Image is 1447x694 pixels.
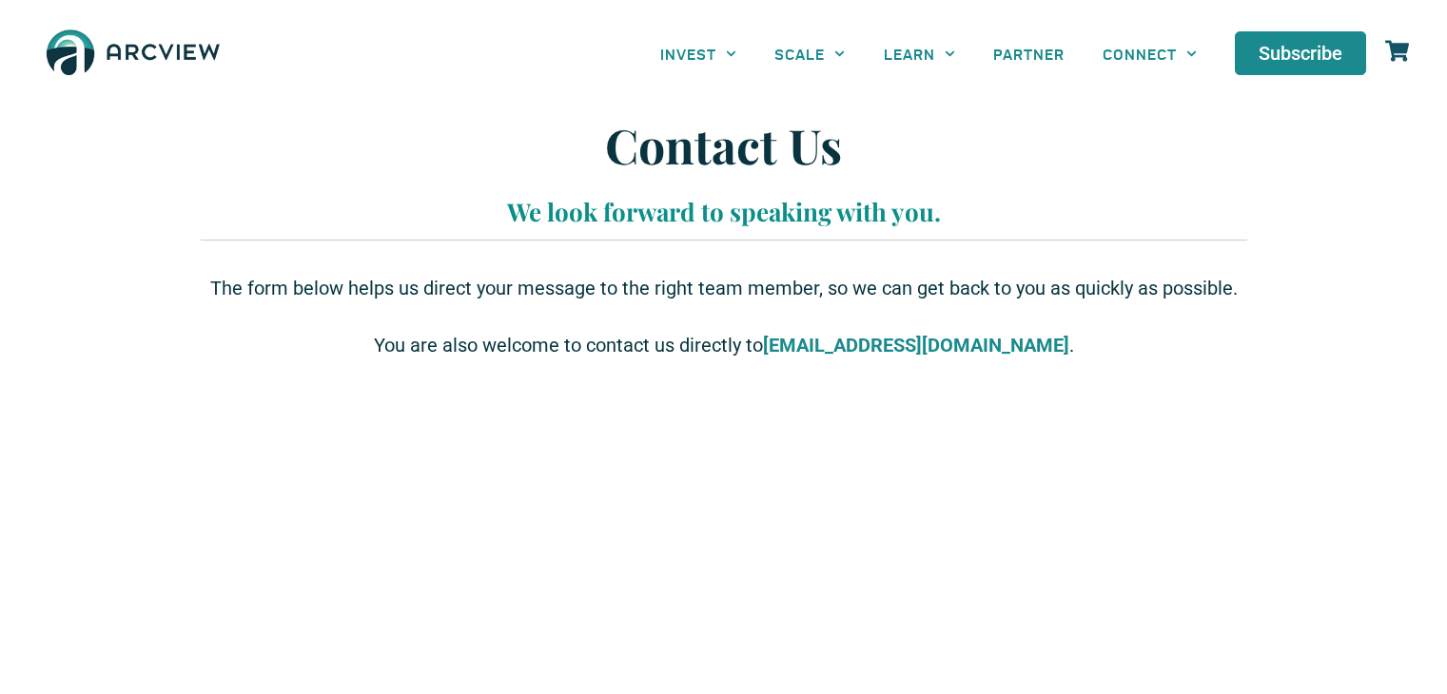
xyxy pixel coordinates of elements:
[755,32,864,75] a: SCALE
[1235,31,1366,75] a: Subscribe
[974,32,1084,75] a: PARTNER
[210,193,1238,230] p: We look forward to speaking with you.
[1259,44,1342,63] span: Subscribe
[763,334,1069,357] strong: [EMAIL_ADDRESS][DOMAIN_NAME]
[865,32,974,75] a: LEARN
[641,32,755,75] a: INVEST
[210,277,1238,299] span: The form below helps us direct your message to the right team member, so we can get back to you a...
[38,19,228,88] img: The Arcview Group
[641,32,1216,75] nav: Menu
[210,331,1238,359] p: You are also welcome to contact us directly to .
[763,334,1069,359] a: [EMAIL_ADDRESS][DOMAIN_NAME]
[210,117,1238,174] h1: Contact Us
[1084,32,1216,75] a: CONNECT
